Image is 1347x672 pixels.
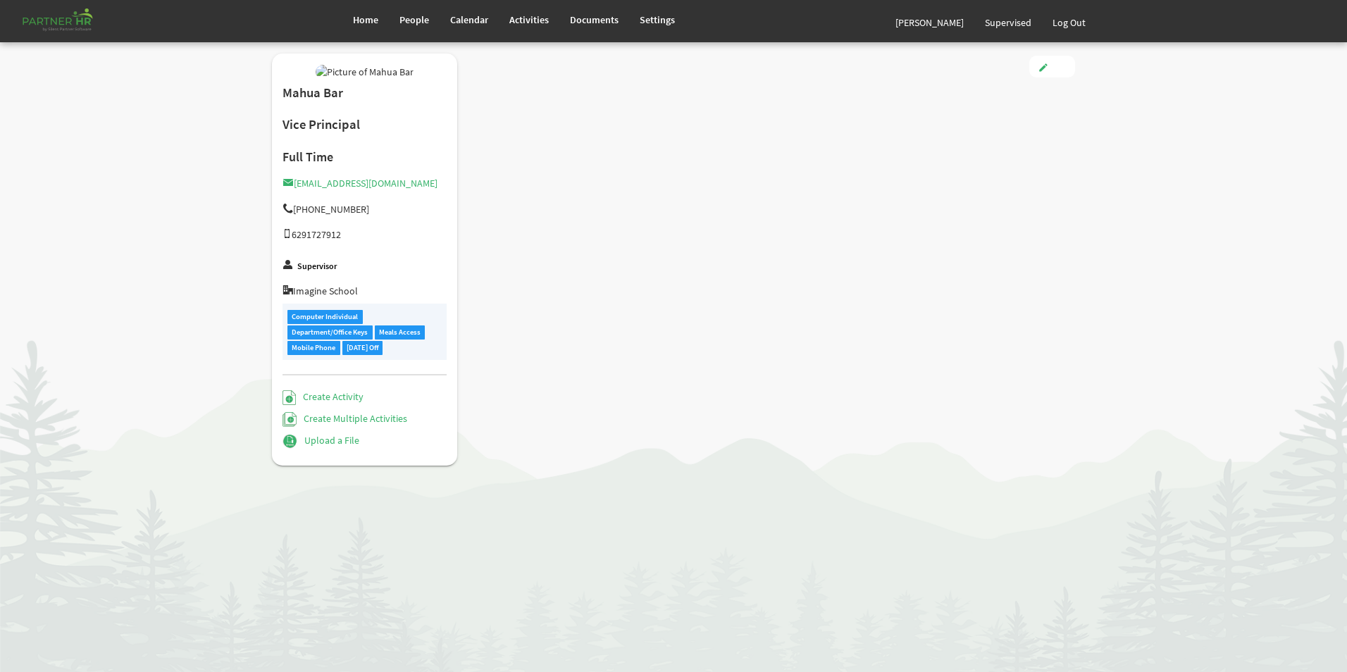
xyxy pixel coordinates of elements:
[399,13,429,26] span: People
[283,177,437,189] a: [EMAIL_ADDRESS][DOMAIN_NAME]
[283,86,447,101] h2: Mahua Bar
[283,204,447,215] h5: [PHONE_NUMBER]
[283,434,297,449] img: Upload a File
[287,325,373,339] div: Department/Office Keys
[283,390,364,403] a: Create Activity
[640,13,675,26] span: Settings
[509,13,549,26] span: Activities
[287,341,340,354] div: Mobile Phone
[283,118,447,132] h2: Vice Principal
[283,412,297,427] img: Create Multiple Activities
[297,262,337,271] label: Supervisor
[283,412,407,425] a: Create Multiple Activities
[1042,3,1096,42] a: Log Out
[287,310,363,323] div: Computer Individual
[283,285,447,297] h5: Imagine School
[316,65,414,79] img: Picture of Mahua Bar
[353,13,378,26] span: Home
[974,3,1042,42] a: Supervised
[570,13,619,26] span: Documents
[283,229,447,240] h5: 6291727912
[283,434,359,447] a: Upload a File
[375,325,426,339] div: Meals Access
[450,13,488,26] span: Calendar
[283,390,296,405] img: Create Activity
[885,3,974,42] a: [PERSON_NAME]
[985,16,1031,29] span: Supervised
[342,341,383,354] div: [DATE] Off
[283,150,447,164] h4: Full Time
